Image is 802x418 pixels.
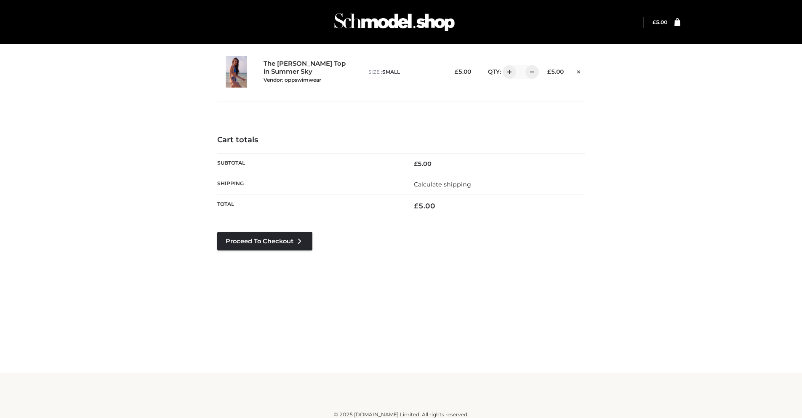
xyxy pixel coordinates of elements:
[653,19,667,25] a: £5.00
[368,68,440,76] p: size :
[414,202,418,210] span: £
[217,232,312,250] a: Proceed to Checkout
[414,160,418,168] span: £
[653,19,656,25] span: £
[455,68,471,75] bdi: 5.00
[264,77,321,83] small: Vendor: oppswimwear
[547,68,551,75] span: £
[480,65,533,79] div: QTY:
[264,60,350,83] a: The [PERSON_NAME] Top in Summer SkyVendor: oppswimwear
[414,160,432,168] bdi: 5.00
[217,174,401,194] th: Shipping
[653,19,667,25] bdi: 5.00
[217,195,401,217] th: Total
[572,65,585,76] a: Remove this item
[382,69,400,75] span: SMALL
[414,181,471,188] a: Calculate shipping
[331,5,458,39] img: Schmodel Admin 964
[414,202,435,210] bdi: 5.00
[455,68,458,75] span: £
[547,68,564,75] bdi: 5.00
[217,153,401,174] th: Subtotal
[217,136,585,145] h4: Cart totals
